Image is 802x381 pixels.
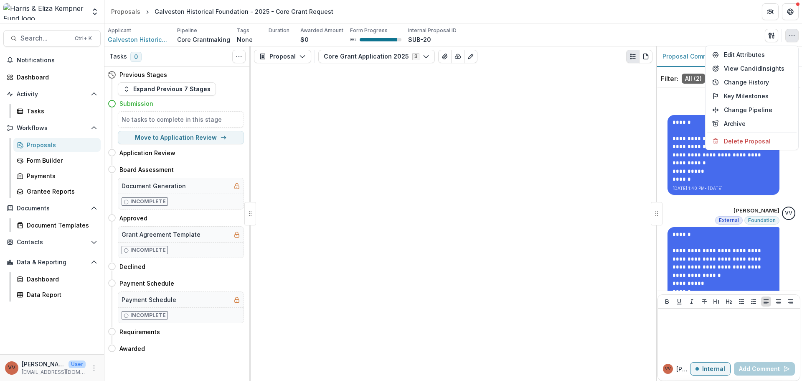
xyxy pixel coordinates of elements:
h4: Application Review [119,148,175,157]
h4: Previous Stages [119,70,167,79]
a: Payments [13,169,101,183]
p: SUB-20 [408,35,431,44]
button: Get Help [782,3,799,20]
button: Underline [674,297,684,307]
p: Form Progress [350,27,388,34]
button: Move to Application Review [118,131,244,144]
span: External [719,217,739,223]
p: Filter: [661,74,678,84]
button: Strike [699,297,709,307]
p: 90 % [350,37,356,43]
p: Duration [269,27,289,34]
div: Vivian Victoria [665,367,671,371]
a: Data Report [13,288,101,302]
button: Bold [662,297,672,307]
div: Vivian Victoria [785,210,792,216]
nav: breadcrumb [108,5,337,18]
button: Open Data & Reporting [3,256,101,269]
p: Applicant [108,27,131,34]
button: Align Right [786,297,796,307]
button: Heading 1 [711,297,721,307]
p: [PERSON_NAME] [733,207,779,215]
span: Documents [17,205,87,212]
p: $0 [300,35,309,44]
span: Activity [17,91,87,98]
div: Form Builder [27,156,94,165]
div: Payments [27,171,94,180]
div: Dashboard [27,275,94,284]
div: Document Templates [27,221,94,230]
button: Partners [762,3,779,20]
a: Document Templates [13,218,101,232]
p: Incomplete [130,198,166,205]
p: Awarded Amount [300,27,343,34]
button: Open Documents [3,202,101,215]
button: PDF view [639,50,652,63]
button: Heading 2 [724,297,734,307]
p: [PERSON_NAME] [22,360,65,368]
p: Incomplete [130,312,166,319]
button: Open Contacts [3,235,101,249]
button: Add Comment [734,362,795,376]
p: User [69,361,86,368]
h5: Grant Agreement Template [122,230,200,239]
p: Tags [237,27,249,34]
div: Ctrl + K [73,34,94,43]
div: Tasks [27,107,94,115]
p: [DATE] 1:40 PM • [DATE] [673,185,774,192]
p: Pipeline [177,27,197,34]
span: All ( 2 ) [682,74,705,84]
span: Data & Reporting [17,259,87,266]
p: Internal [702,366,725,373]
a: Dashboard [3,70,101,84]
div: Vivian Victoria [8,365,15,371]
h4: Payment Schedule [119,279,174,288]
div: Proposals [111,7,140,16]
div: Dashboard [17,73,94,82]
h5: No tasks to complete in this stage [122,115,240,124]
button: Expand Previous 7 Stages [118,82,216,96]
a: Dashboard [13,272,101,286]
button: Align Center [774,297,784,307]
a: Galveston Historical Foundation [108,35,170,44]
a: Grantee Reports [13,184,101,198]
p: Incomplete [130,246,166,254]
h4: Declined [119,262,145,271]
h5: Document Generation [122,182,186,190]
h5: Payment Schedule [122,295,176,304]
button: Italicize [687,297,697,307]
button: View Attached Files [438,50,452,63]
p: None [237,35,253,44]
a: Tasks [13,104,101,118]
h4: Awarded [119,344,145,353]
div: Galveston Historical Foundation - 2025 - Core Grant Request [155,7,333,16]
button: Open Activity [3,87,101,101]
a: Proposals [108,5,144,18]
div: Data Report [27,290,94,299]
span: Notifications [17,57,97,64]
span: 0 [130,52,142,62]
button: Core Grant Application 20253 [318,50,435,63]
p: [EMAIL_ADDRESS][DOMAIN_NAME] [22,368,86,376]
span: Contacts [17,239,87,246]
h4: Submission [119,99,153,108]
button: Internal [690,362,731,376]
span: Workflows [17,125,87,132]
button: Proposal Comments [656,46,742,67]
button: Plaintext view [626,50,640,63]
div: Grantee Reports [27,187,94,196]
span: Foundation [748,217,776,223]
button: Open Workflows [3,121,101,135]
button: Toggle View Cancelled Tasks [232,50,246,63]
img: Harris & Eliza Kempner Fund logo [3,3,86,20]
button: Align Left [761,297,771,307]
span: Search... [20,34,70,42]
h4: Board Assessment [119,165,174,174]
p: [PERSON_NAME] [676,365,690,373]
h4: Approved [119,214,147,222]
button: Notifications [3,54,101,67]
button: Ordered List [749,297,759,307]
h3: Tasks [109,53,127,60]
a: Form Builder [13,153,101,167]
